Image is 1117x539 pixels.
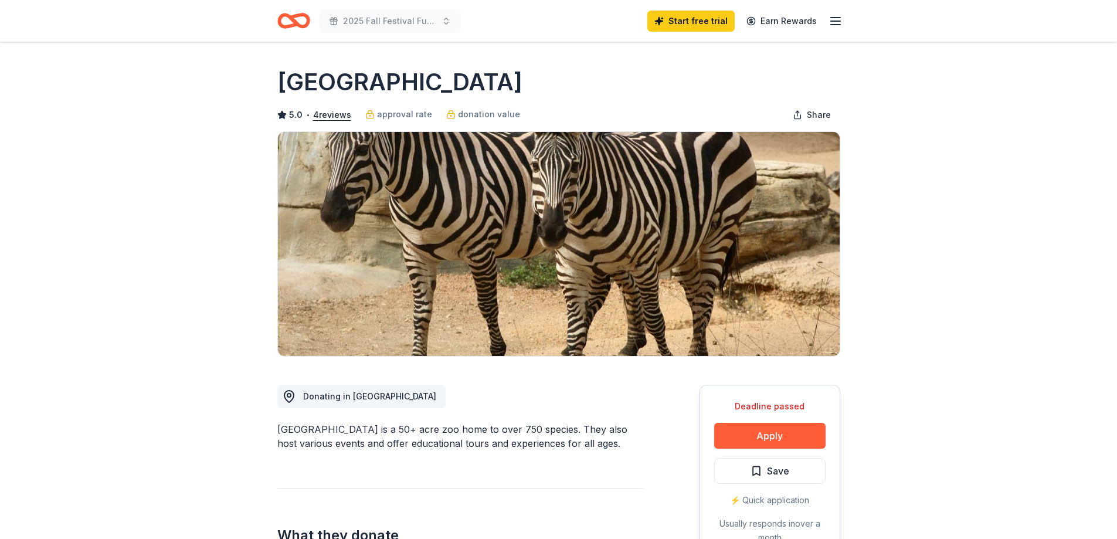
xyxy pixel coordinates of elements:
h1: [GEOGRAPHIC_DATA] [277,66,522,99]
span: donation value [458,107,520,121]
span: 5.0 [289,108,303,122]
span: • [305,110,310,120]
button: Apply [714,423,826,449]
div: Deadline passed [714,399,826,413]
button: 2025 Fall Festival Fundraiser [320,9,460,33]
a: Earn Rewards [739,11,824,32]
a: Home [277,7,310,35]
div: [GEOGRAPHIC_DATA] is a 50+ acre zoo home to over 750 species. They also host various events and o... [277,422,643,450]
button: Save [714,458,826,484]
span: 2025 Fall Festival Fundraiser [343,14,437,28]
span: Share [807,108,831,122]
span: Save [767,463,789,479]
div: ⚡️ Quick application [714,493,826,507]
button: Share [783,103,840,127]
a: approval rate [365,107,432,121]
span: Donating in [GEOGRAPHIC_DATA] [303,391,436,401]
a: Start free trial [647,11,735,32]
button: 4reviews [313,108,351,122]
span: approval rate [377,107,432,121]
img: Image for San Antonio Zoo [278,132,840,356]
a: donation value [446,107,520,121]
